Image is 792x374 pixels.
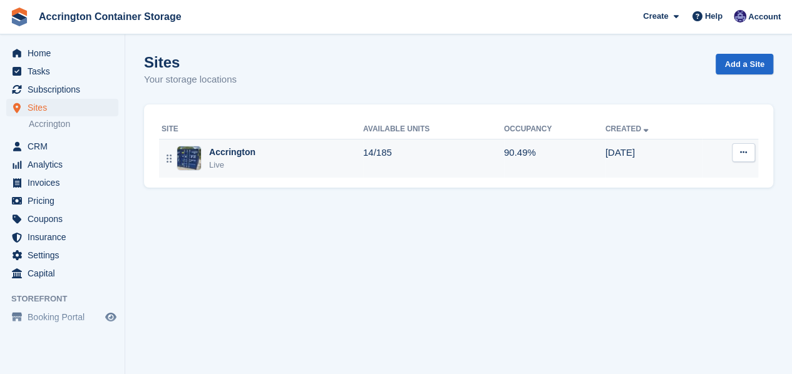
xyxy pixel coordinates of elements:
[28,265,103,282] span: Capital
[10,8,29,26] img: stora-icon-8386f47178a22dfd0bd8f6a31ec36ba5ce8667c1dd55bd0f319d3a0aa187defe.svg
[28,210,103,228] span: Coupons
[705,10,723,23] span: Help
[6,192,118,210] a: menu
[504,119,605,139] th: Occupancy
[6,265,118,282] a: menu
[28,81,103,98] span: Subscriptions
[144,73,237,87] p: Your storage locations
[6,99,118,116] a: menu
[6,308,118,326] a: menu
[6,210,118,228] a: menu
[28,138,103,155] span: CRM
[605,139,702,178] td: [DATE]
[28,246,103,264] span: Settings
[28,308,103,326] span: Booking Portal
[6,246,118,264] a: menu
[504,139,605,178] td: 90.49%
[159,119,363,139] th: Site
[6,156,118,173] a: menu
[28,192,103,210] span: Pricing
[28,44,103,62] span: Home
[28,63,103,80] span: Tasks
[643,10,668,23] span: Create
[144,54,237,71] h1: Sites
[209,146,255,159] div: Accrington
[734,10,746,23] img: Jacob Connolly
[28,156,103,173] span: Analytics
[209,159,255,171] div: Live
[363,119,504,139] th: Available Units
[605,124,651,133] a: Created
[6,44,118,62] a: menu
[6,63,118,80] a: menu
[363,139,504,178] td: 14/185
[6,174,118,191] a: menu
[748,11,781,23] span: Account
[28,99,103,116] span: Sites
[28,174,103,191] span: Invoices
[103,310,118,325] a: Preview store
[177,146,201,170] img: Image of Accrington site
[6,228,118,246] a: menu
[716,54,773,74] a: Add a Site
[29,118,118,130] a: Accrington
[6,138,118,155] a: menu
[34,6,187,27] a: Accrington Container Storage
[11,293,125,305] span: Storefront
[6,81,118,98] a: menu
[28,228,103,246] span: Insurance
